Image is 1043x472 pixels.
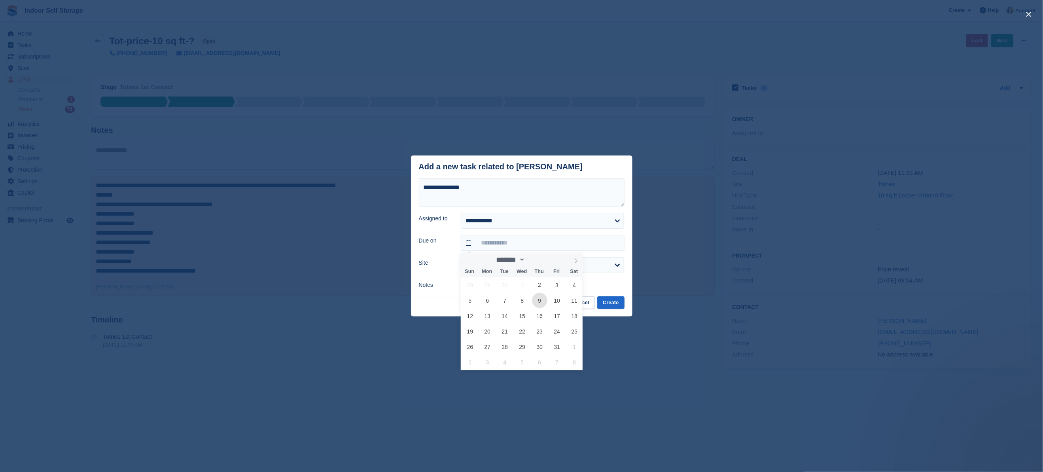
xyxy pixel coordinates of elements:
[497,293,513,308] span: October 7, 2025
[462,339,478,354] span: October 26, 2025
[515,339,530,354] span: October 29, 2025
[567,354,582,370] span: November 8, 2025
[478,269,496,274] span: Mon
[567,277,582,293] span: October 4, 2025
[532,308,547,324] span: October 16, 2025
[548,269,565,274] span: Fri
[480,324,495,339] span: October 20, 2025
[462,308,478,324] span: October 12, 2025
[480,293,495,308] span: October 6, 2025
[480,308,495,324] span: October 13, 2025
[419,259,452,267] label: Site
[497,354,513,370] span: November 4, 2025
[549,293,565,308] span: October 10, 2025
[497,308,513,324] span: October 14, 2025
[549,324,565,339] span: October 24, 2025
[515,308,530,324] span: October 15, 2025
[462,277,478,293] span: September 28, 2025
[567,293,582,308] span: October 11, 2025
[462,354,478,370] span: November 2, 2025
[497,324,513,339] span: October 21, 2025
[532,324,547,339] span: October 23, 2025
[419,237,452,245] label: Due on
[515,277,530,293] span: October 1, 2025
[565,269,583,274] span: Sat
[549,308,565,324] span: October 17, 2025
[567,339,582,354] span: November 1, 2025
[532,277,547,293] span: October 2, 2025
[513,269,530,274] span: Wed
[419,214,452,223] label: Assigned to
[597,296,624,309] button: Create
[532,354,547,370] span: November 6, 2025
[1022,8,1035,21] button: close
[497,339,513,354] span: October 28, 2025
[494,256,526,264] select: Month
[419,281,452,289] label: Notes
[480,354,495,370] span: November 3, 2025
[497,277,513,293] span: September 30, 2025
[525,256,550,264] input: Year
[515,293,530,308] span: October 8, 2025
[496,269,513,274] span: Tue
[480,339,495,354] span: October 27, 2025
[515,354,530,370] span: November 5, 2025
[567,324,582,339] span: October 25, 2025
[462,293,478,308] span: October 5, 2025
[532,339,547,354] span: October 30, 2025
[515,324,530,339] span: October 22, 2025
[567,308,582,324] span: October 18, 2025
[549,339,565,354] span: October 31, 2025
[480,277,495,293] span: September 29, 2025
[532,293,547,308] span: October 9, 2025
[530,269,548,274] span: Thu
[549,277,565,293] span: October 3, 2025
[461,269,478,274] span: Sun
[462,324,478,339] span: October 19, 2025
[549,354,565,370] span: November 7, 2025
[419,162,583,171] div: Add a new task related to [PERSON_NAME]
